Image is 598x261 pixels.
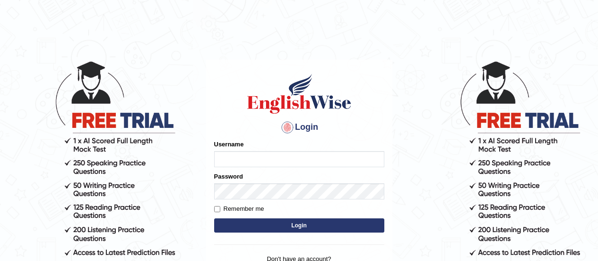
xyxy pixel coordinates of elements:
[214,172,243,181] label: Password
[214,206,220,212] input: Remember me
[245,72,353,115] img: Logo of English Wise sign in for intelligent practice with AI
[214,140,244,149] label: Username
[214,204,264,214] label: Remember me
[214,218,384,233] button: Login
[214,120,384,135] h4: Login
